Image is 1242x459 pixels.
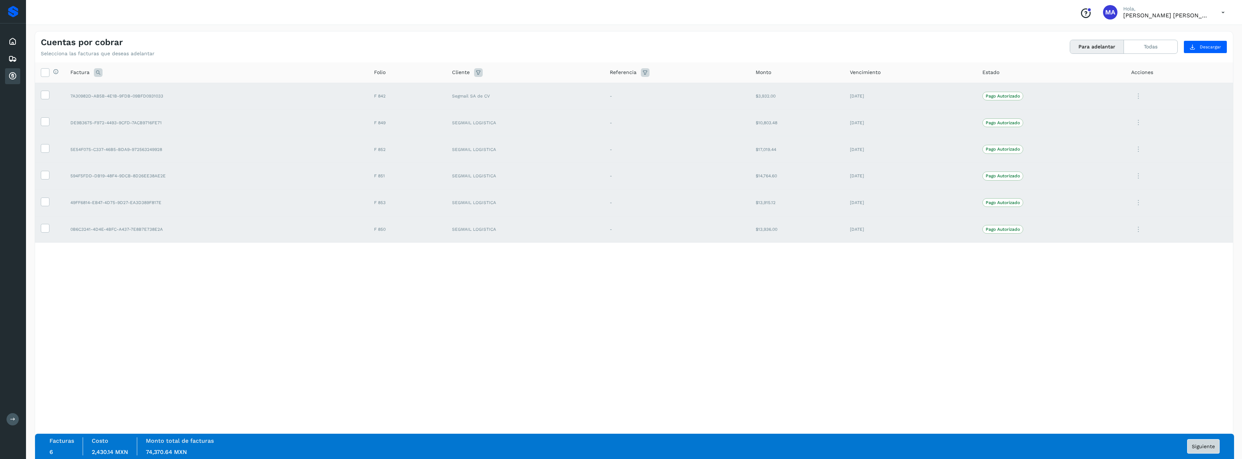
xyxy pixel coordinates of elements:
[1184,40,1227,53] button: Descargar
[750,189,844,216] td: $13,915.12
[446,109,604,136] td: SEGMAIL LOGISTICA
[65,189,368,216] td: 49FF6814-EB47-4D75-9D27-EA3D389F817E
[1124,40,1177,53] button: Todas
[65,216,368,243] td: 0B6C3241-4D4E-4BFC-A437-7E8B7E738E2A
[368,189,446,216] td: F 853
[986,147,1020,152] p: Pago Autorizado
[610,69,637,76] span: Referencia
[374,69,386,76] span: Folio
[986,200,1020,205] p: Pago Autorizado
[5,51,20,67] div: Embarques
[65,136,368,163] td: 5E54F075-C337-46B5-BDA9-972563249928
[750,109,844,136] td: $10,803.48
[1070,40,1124,53] button: Para adelantar
[1192,444,1215,449] span: Siguiente
[446,83,604,109] td: Segmail SA de CV
[1131,69,1153,76] span: Acciones
[986,94,1020,99] p: Pago Autorizado
[750,136,844,163] td: $17,019.44
[368,216,446,243] td: F 850
[844,136,977,163] td: [DATE]
[850,69,881,76] span: Vencimiento
[146,437,214,444] label: Monto total de facturas
[844,109,977,136] td: [DATE]
[604,163,750,189] td: -
[750,83,844,109] td: $3,932.00
[368,163,446,189] td: F 851
[92,449,128,455] span: 2,430.14 MXN
[844,216,977,243] td: [DATE]
[446,136,604,163] td: SEGMAIL LOGISTICA
[982,69,999,76] span: Estado
[446,216,604,243] td: SEGMAIL LOGISTICA
[986,120,1020,125] p: Pago Autorizado
[146,449,187,455] span: 74,370.64 MXN
[65,83,368,109] td: 7A30982D-AB5B-4E1B-9FDB-09BFD0931033
[446,163,604,189] td: SEGMAIL LOGISTICA
[604,216,750,243] td: -
[49,449,53,455] span: 6
[446,189,604,216] td: SEGMAIL LOGISTICA
[1123,12,1210,19] p: Marco Antonio Ortiz Jurado
[70,69,90,76] span: Factura
[986,173,1020,178] p: Pago Autorizado
[5,68,20,84] div: Cuentas por cobrar
[604,136,750,163] td: -
[604,109,750,136] td: -
[756,69,771,76] span: Monto
[49,437,74,444] label: Facturas
[750,216,844,243] td: $13,936.00
[1187,439,1220,454] button: Siguiente
[65,109,368,136] td: DE9B3675-F972-4493-9CFD-7ACB9716FE71
[368,83,446,109] td: F 842
[368,109,446,136] td: F 849
[844,163,977,189] td: [DATE]
[92,437,108,444] label: Costo
[844,189,977,216] td: [DATE]
[1200,44,1221,50] span: Descargar
[1123,6,1210,12] p: Hola,
[604,83,750,109] td: -
[844,83,977,109] td: [DATE]
[41,51,155,57] p: Selecciona las facturas que deseas adelantar
[5,34,20,49] div: Inicio
[41,37,123,48] h4: Cuentas por cobrar
[750,163,844,189] td: $14,764.60
[986,227,1020,232] p: Pago Autorizado
[604,189,750,216] td: -
[452,69,470,76] span: Cliente
[65,163,368,189] td: 594F5FDD-DB19-48F4-9DCB-8D26EE38AE2E
[368,136,446,163] td: F 852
